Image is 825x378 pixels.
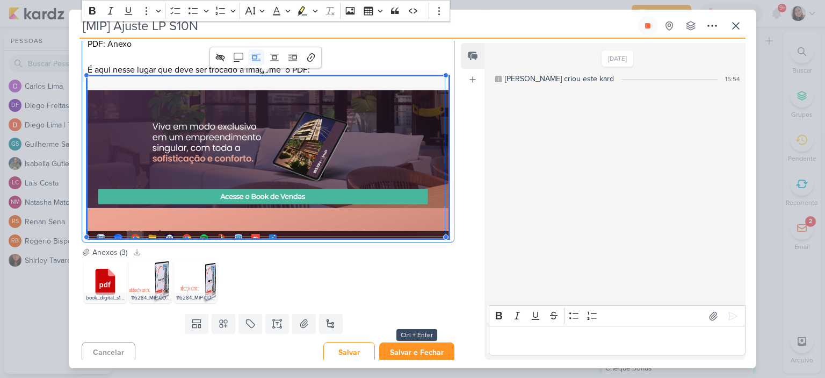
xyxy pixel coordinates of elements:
div: 15:54 [725,74,740,84]
div: Parar relógio [643,22,652,30]
button: Salvar [323,342,375,363]
div: Editor editing area: main [489,326,746,355]
input: Kard Sem Título [79,16,636,35]
div: 116284_MIP CONSTRUTORA _ IMAGEM TABLET_ LANDING PAGE _ SION 1496x477.png [129,293,172,303]
div: [PERSON_NAME] criou este kard [505,73,614,84]
div: Image toolbar [210,47,321,68]
button: Salvar e Fechar [379,343,454,362]
div: book_digital_s1on_by_mip.pdf [84,293,127,303]
div: Anexos (3) [92,247,127,258]
div: Editor toolbar [489,305,746,326]
p: É aqui nesse lugar que deve ser trocado a imageme o PDF: [88,63,448,242]
img: i9hEYZ87tNOrGgRBihOJ5CxQadhatX-metaMTE2Mjg0X01JUCBDT05TVFJVVE9SQSBfIElNQUdFTSBUQUJMRVRfIExBTkRJTk... [174,260,217,303]
img: 2iPXoQlTqrkUbiDy0mIoVMdyPPVfrf-metaMTE2Mjg0X01JUCBDT05TVFJVVE9SQSBfIElNQUdFTSBUQUJMRVRfIExBTkRJTk... [129,260,172,303]
img: w+7ljpWJJw7DgAAAABJRU5ErkJggg== [88,76,448,238]
button: Cancelar [82,342,135,363]
div: Ctrl + Enter [396,329,437,341]
div: 116284_MIP CONSTRUTORA _ IMAGEM TABLET_ LANDING PAGE _ SION 2400x609.png [174,293,217,303]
